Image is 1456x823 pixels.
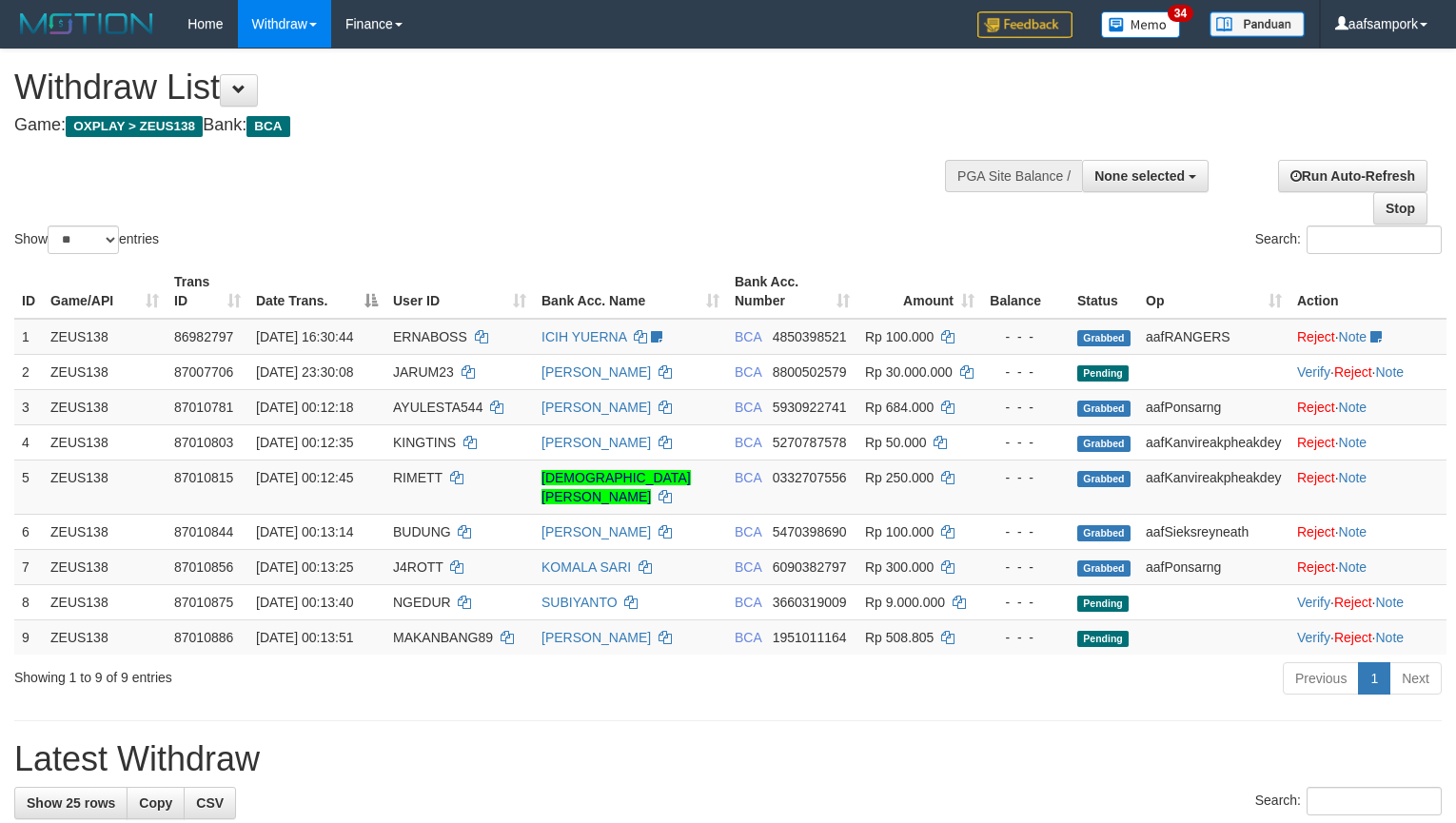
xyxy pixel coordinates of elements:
[1297,524,1335,539] a: Reject
[1297,400,1335,415] a: Reject
[735,329,761,344] span: BCA
[1297,630,1330,645] a: Verify
[1283,662,1359,695] a: Previous
[1077,471,1131,487] span: Grabbed
[1307,225,1442,254] input: Search:
[1138,319,1289,355] td: aafRANGERS
[393,400,482,415] span: AYULESTA544
[1289,424,1446,460] td: ·
[990,468,1062,487] div: - - -
[43,549,167,584] td: ZEUS138
[1373,192,1427,225] a: Stop
[1339,400,1367,415] a: Note
[773,400,847,415] span: Copy 5930922741 to clipboard
[1375,595,1404,610] a: Note
[14,69,952,107] h1: Withdraw List
[174,595,233,610] span: 87010875
[982,265,1070,319] th: Balance
[174,435,233,450] span: 87010803
[14,514,43,549] td: 6
[1289,460,1446,514] td: ·
[1289,514,1446,549] td: ·
[174,329,233,344] span: 86982797
[541,400,651,415] a: [PERSON_NAME]
[990,558,1062,577] div: - - -
[14,787,128,819] a: Show 25 rows
[735,435,761,450] span: BCA
[14,549,43,584] td: 7
[1297,329,1335,344] a: Reject
[1358,662,1390,695] a: 1
[1289,619,1446,655] td: · ·
[865,329,934,344] span: Rp 100.000
[1077,525,1131,541] span: Grabbed
[773,595,847,610] span: Copy 3660319009 to clipboard
[66,116,203,137] span: OXPLAY > ZEUS138
[1297,559,1335,575] a: Reject
[1297,595,1330,610] a: Verify
[865,630,934,645] span: Rp 508.805
[865,524,934,539] span: Rp 100.000
[541,364,651,380] a: [PERSON_NAME]
[1339,470,1367,485] a: Note
[727,265,857,319] th: Bank Acc. Number: activate to sort column ascending
[534,265,727,319] th: Bank Acc. Name: activate to sort column ascending
[1375,364,1404,380] a: Note
[865,559,934,575] span: Rp 300.000
[1289,265,1446,319] th: Action
[1334,595,1372,610] a: Reject
[385,265,534,319] th: User ID: activate to sort column ascending
[256,435,353,450] span: [DATE] 00:12:35
[1339,435,1367,450] a: Note
[43,389,167,424] td: ZEUS138
[256,329,353,344] span: [DATE] 16:30:44
[541,595,618,610] a: SUBIYANTO
[1077,365,1129,382] span: Pending
[43,265,167,319] th: Game/API: activate to sort column ascending
[773,329,847,344] span: Copy 4850398521 to clipboard
[14,740,1442,778] h1: Latest Withdraw
[1077,401,1131,417] span: Grabbed
[174,524,233,539] span: 87010844
[14,225,159,254] label: Show entries
[1101,11,1181,38] img: Button%20Memo.svg
[773,559,847,575] span: Copy 6090382797 to clipboard
[256,524,353,539] span: [DATE] 00:13:14
[1082,160,1209,192] button: None selected
[990,628,1062,647] div: - - -
[393,524,451,539] span: BUDUNG
[1289,389,1446,424] td: ·
[43,460,167,514] td: ZEUS138
[541,630,651,645] a: [PERSON_NAME]
[735,559,761,575] span: BCA
[1138,549,1289,584] td: aafPonsarng
[1297,470,1335,485] a: Reject
[773,435,847,450] span: Copy 5270787578 to clipboard
[541,329,626,344] a: ICIH YUERNA
[393,470,443,485] span: RIMETT
[1138,514,1289,549] td: aafSieksreyneath
[1339,559,1367,575] a: Note
[1339,329,1367,344] a: Note
[735,524,761,539] span: BCA
[14,660,593,687] div: Showing 1 to 9 of 9 entries
[174,470,233,485] span: 87010815
[256,595,353,610] span: [DATE] 00:13:40
[174,559,233,575] span: 87010856
[43,424,167,460] td: ZEUS138
[1210,11,1305,37] img: panduan.png
[393,630,493,645] span: MAKANBANG89
[14,460,43,514] td: 5
[1255,225,1442,254] label: Search:
[945,160,1082,192] div: PGA Site Balance /
[43,319,167,355] td: ZEUS138
[541,559,631,575] a: KOMALA SARI
[393,559,443,575] span: J4ROTT
[541,470,691,504] a: [DEMOGRAPHIC_DATA][PERSON_NAME]
[43,619,167,655] td: ZEUS138
[773,524,847,539] span: Copy 5470398690 to clipboard
[865,400,934,415] span: Rp 684.000
[865,364,953,380] span: Rp 30.000.000
[773,364,847,380] span: Copy 8800502579 to clipboard
[256,630,353,645] span: [DATE] 00:13:51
